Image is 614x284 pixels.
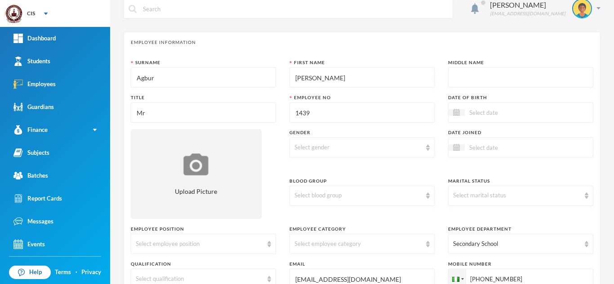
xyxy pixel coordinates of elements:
div: Secondary School [453,240,580,249]
div: Select blood group [294,191,422,200]
div: CIS [27,9,35,17]
div: Students [13,57,50,66]
div: Marital Status [448,178,593,184]
div: Select qualification [136,275,263,284]
div: Employee Information [131,39,593,46]
div: Employee Position [131,226,276,232]
div: Select marital status [453,191,580,200]
div: Employee No [289,94,435,101]
a: Help [9,266,51,279]
div: Finance [13,125,48,135]
div: Middle Name [448,59,593,66]
div: [EMAIL_ADDRESS][DOMAIN_NAME] [490,10,565,17]
img: logo [5,5,23,23]
div: Select employee position [136,240,263,249]
div: Surname [131,59,276,66]
img: search [129,5,137,13]
div: Title [131,94,276,101]
div: Dashboard [13,34,56,43]
a: Privacy [81,268,101,277]
div: · [76,268,77,277]
div: Employee Department [448,226,593,232]
div: Report Cards [13,194,62,203]
div: Subjects [13,148,49,157]
div: Email [289,261,435,267]
img: upload [181,152,211,177]
div: First Name [289,59,435,66]
div: Events [13,240,45,249]
div: Blood Group [289,178,435,184]
div: Employee Category [289,226,435,232]
div: Select employee category [294,240,422,249]
input: Select date [465,142,540,153]
div: Batches [13,171,48,180]
div: Employees [13,79,56,89]
div: Mobile Number [448,261,593,267]
div: Gender [289,129,435,136]
div: Messages [13,217,53,226]
div: Guardians [13,102,54,112]
div: Date Joined [448,129,593,136]
div: Qualification [131,261,276,267]
a: Terms [55,268,71,277]
input: Select date [465,107,540,118]
div: Select gender [294,143,422,152]
div: Date of Birth [448,94,593,101]
span: Upload Picture [175,187,217,196]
